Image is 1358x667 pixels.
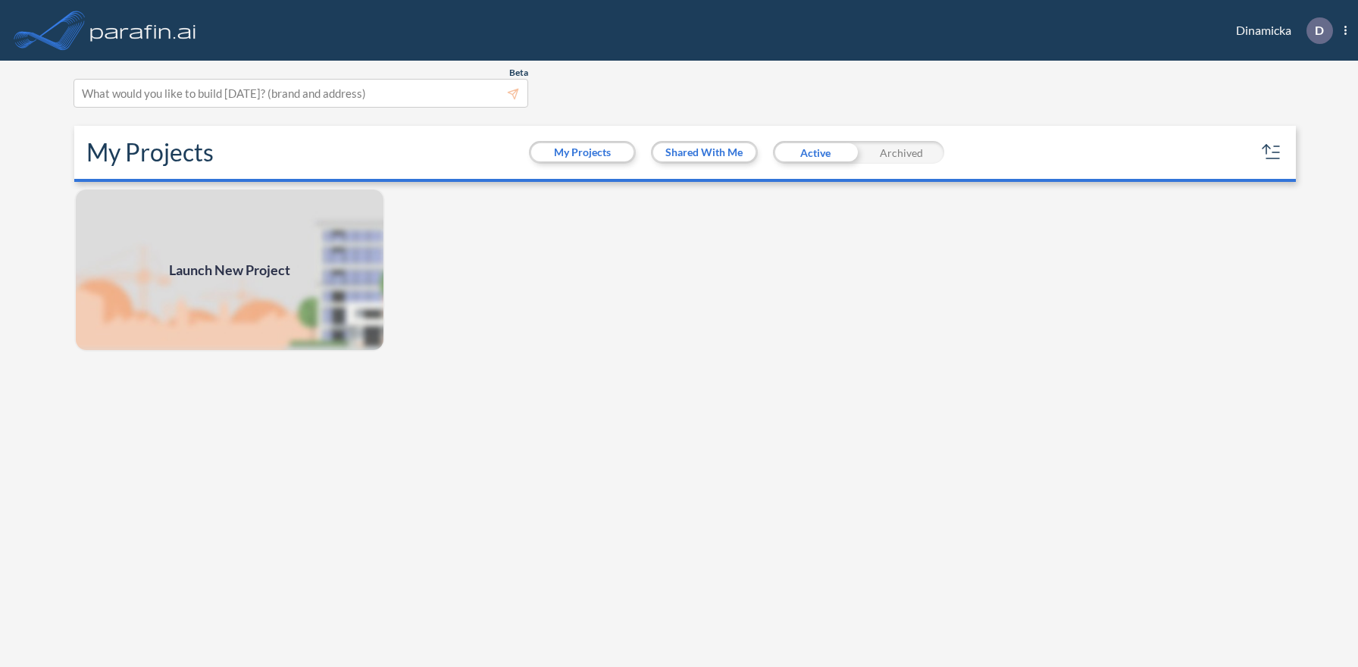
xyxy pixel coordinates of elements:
button: sort [1259,140,1284,164]
div: Active [773,141,859,164]
a: Launch New Project [74,188,385,352]
p: D [1315,23,1324,37]
img: logo [87,15,199,45]
span: Beta [509,67,528,79]
img: add [74,188,385,352]
div: Dinamicka [1213,17,1347,44]
button: My Projects [531,143,634,161]
span: Launch New Project [169,260,290,280]
button: Shared With Me [653,143,756,161]
h2: My Projects [86,138,214,167]
div: Archived [859,141,944,164]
